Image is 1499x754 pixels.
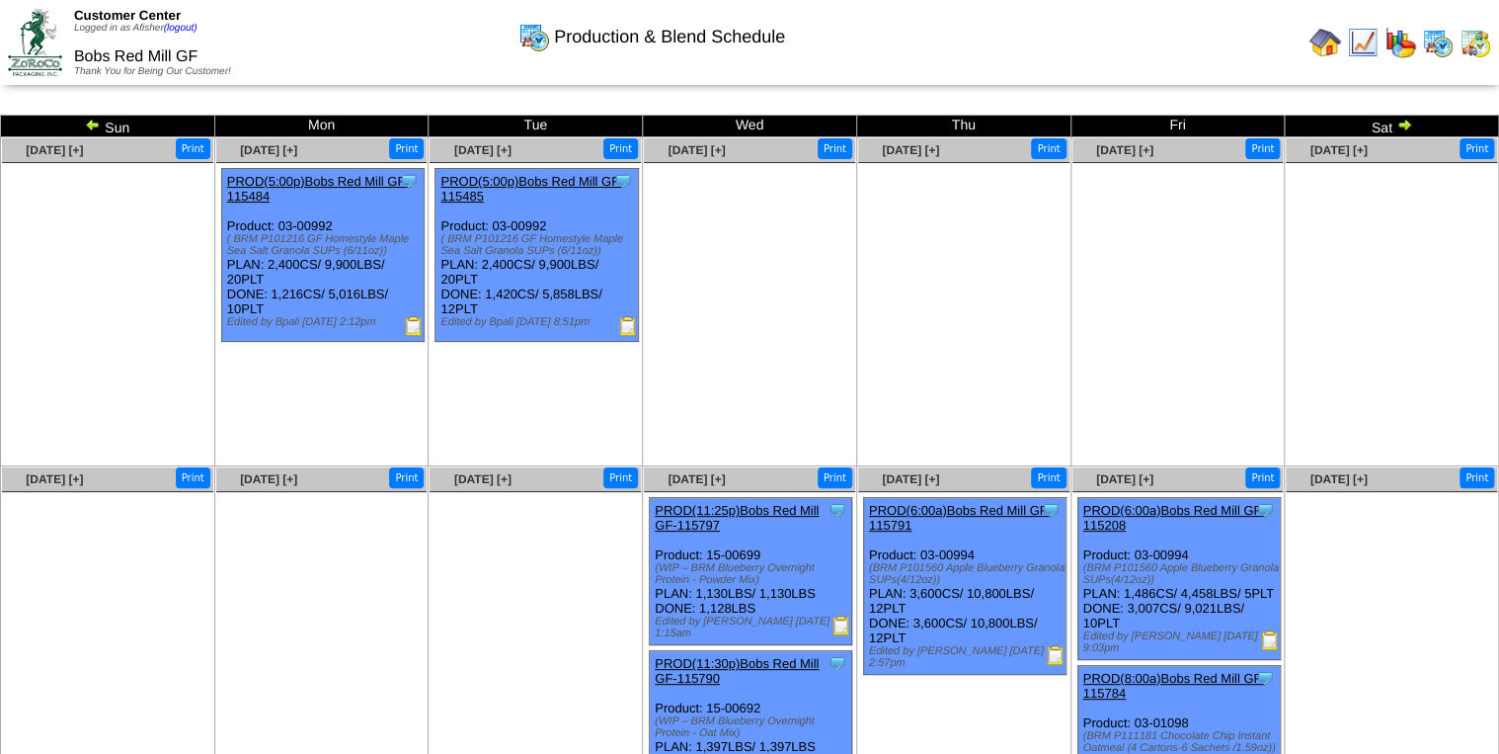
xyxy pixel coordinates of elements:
[668,143,725,157] a: [DATE] [+]
[1460,138,1494,159] button: Print
[1260,630,1280,650] img: Production Report
[454,472,512,486] a: [DATE] [+]
[643,116,857,137] td: Wed
[26,472,83,486] a: [DATE] [+]
[831,616,851,635] img: Production Report
[1347,27,1379,58] img: line_graph.gif
[1083,730,1280,754] div: (BRM P111181 Chocolate Chip Instant Oatmeal (4 Cartons-6 Sachets /1.59oz))
[1255,668,1275,688] img: Tooltip
[399,171,419,191] img: Tooltip
[440,174,623,204] a: PROD(5:00p)Bobs Red Mill GF-115485
[1083,671,1266,701] a: PROD(8:00a)Bobs Red Mill GF-115784
[1255,500,1275,520] img: Tooltip
[869,503,1052,533] a: PROD(6:00a)Bobs Red Mill GF-115791
[214,116,429,137] td: Mon
[454,143,512,157] a: [DATE] [+]
[603,467,638,488] button: Print
[1396,117,1412,132] img: arrowright.gif
[164,23,197,34] a: (logout)
[1285,116,1499,137] td: Sat
[1245,467,1280,488] button: Print
[440,233,637,257] div: ( BRM P101216 GF Homestyle Maple Sea Salt Granola SUPs (6/11oz))
[389,138,424,159] button: Print
[1310,143,1368,157] a: [DATE] [+]
[856,116,1070,137] td: Thu
[1309,27,1341,58] img: home.gif
[655,656,819,686] a: PROD(11:30p)Bobs Red Mill GF-115790
[176,467,210,488] button: Print
[1422,27,1454,58] img: calendarprod.gif
[74,48,197,65] span: Bobs Red Mill GF
[1,116,215,137] td: Sun
[818,467,852,488] button: Print
[74,8,181,23] span: Customer Center
[240,143,297,157] a: [DATE] [+]
[227,316,424,328] div: Edited by Bpali [DATE] 2:12pm
[655,616,851,639] div: Edited by [PERSON_NAME] [DATE] 1:15am
[882,472,939,486] a: [DATE] [+]
[1077,498,1280,660] div: Product: 03-00994 PLAN: 1,486CS / 4,458LBS / 5PLT DONE: 3,007CS / 9,021LBS / 10PLT
[85,117,101,132] img: arrowleft.gif
[650,498,852,645] div: Product: 15-00699 PLAN: 1,130LBS / 1,130LBS DONE: 1,128LBS
[554,27,785,47] span: Production & Blend Schedule
[655,562,851,586] div: (WIP – BRM Blueberry Overnight Protein - Powder Mix)
[8,9,62,75] img: ZoRoCo_Logo(Green%26Foil)%20jpg.webp
[1083,503,1266,533] a: PROD(6:00a)Bobs Red Mill GF-115208
[26,143,83,157] a: [DATE] [+]
[655,715,851,739] div: (WIP – BRM Blueberry Overnight Protein - Oat Mix)
[882,143,939,157] a: [DATE] [+]
[828,653,847,673] img: Tooltip
[603,138,638,159] button: Print
[74,66,231,77] span: Thank You for Being Our Customer!
[404,316,424,336] img: Production Report
[1083,630,1280,654] div: Edited by [PERSON_NAME] [DATE] 9:03pm
[655,503,819,533] a: PROD(11:25p)Bobs Red Mill GF-115797
[1460,467,1494,488] button: Print
[1041,500,1061,520] img: Tooltip
[1096,472,1153,486] a: [DATE] [+]
[618,316,638,336] img: Production Report
[429,116,643,137] td: Tue
[1031,138,1065,159] button: Print
[1460,27,1491,58] img: calendarinout.gif
[869,562,1065,586] div: (BRM P101560 Apple Blueberry Granola SUPs(4/12oz))
[227,233,424,257] div: ( BRM P101216 GF Homestyle Maple Sea Salt Granola SUPs (6/11oz))
[668,472,725,486] a: [DATE] [+]
[1245,138,1280,159] button: Print
[869,645,1065,669] div: Edited by [PERSON_NAME] [DATE] 2:57pm
[389,467,424,488] button: Print
[1031,467,1065,488] button: Print
[518,21,550,52] img: calendarprod.gif
[1070,116,1285,137] td: Fri
[1096,143,1153,157] a: [DATE] [+]
[74,23,197,34] span: Logged in as Afisher
[818,138,852,159] button: Print
[1310,472,1368,486] a: [DATE] [+]
[1384,27,1416,58] img: graph.gif
[828,500,847,520] img: Tooltip
[227,174,410,204] a: PROD(5:00p)Bobs Red Mill GF-115484
[1046,645,1065,665] img: Production Report
[1083,562,1280,586] div: (BRM P101560 Apple Blueberry Granola SUPs(4/12oz))
[176,138,210,159] button: Print
[240,472,297,486] a: [DATE] [+]
[221,169,424,342] div: Product: 03-00992 PLAN: 2,400CS / 9,900LBS / 20PLT DONE: 1,216CS / 5,016LBS / 10PLT
[435,169,638,342] div: Product: 03-00992 PLAN: 2,400CS / 9,900LBS / 20PLT DONE: 1,420CS / 5,858LBS / 12PLT
[863,498,1065,675] div: Product: 03-00994 PLAN: 3,600CS / 10,800LBS / 12PLT DONE: 3,600CS / 10,800LBS / 12PLT
[440,316,637,328] div: Edited by Bpali [DATE] 8:51pm
[613,171,633,191] img: Tooltip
